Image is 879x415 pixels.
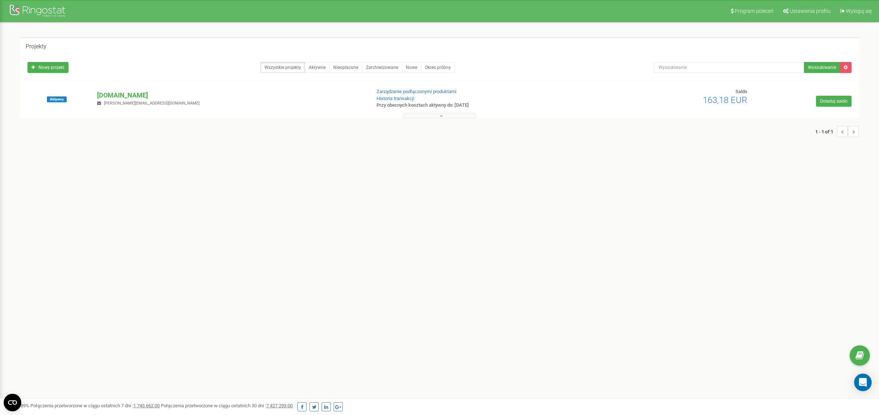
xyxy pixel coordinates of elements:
a: Nowy projekt [27,62,68,73]
a: Zarchiwizowane [362,62,402,73]
span: Wyloguj się [846,8,872,14]
span: 163,18 EUR [703,95,747,105]
a: Wszystkie projekty [260,62,305,73]
button: Wyszukiwanie [804,62,840,73]
div: Open Intercom Messenger [854,374,872,391]
p: [DOMAIN_NAME] [97,91,364,100]
span: 1 - 1 of 1 [815,126,837,137]
a: Zarządzanie podłączonymi produktami [377,89,456,94]
span: [PERSON_NAME][EMAIL_ADDRESS][DOMAIN_NAME] [104,101,200,106]
span: Ustawienia profilu [790,8,831,14]
u: 7 427 293,00 [266,403,293,408]
p: Przy obecnych kosztach aktywny do: [DATE] [377,102,574,109]
a: Historia transakcji [377,96,414,101]
a: Nieopłacone [329,62,362,73]
a: Doładuj saldo [816,96,852,107]
span: Saldo [735,89,747,94]
h5: Projekty [26,43,47,50]
a: Okres próbny [421,62,455,73]
nav: ... [815,119,859,144]
a: Nowe [402,62,421,73]
u: 1 745 662,00 [133,403,160,408]
span: Połączenia przetworzone w ciągu ostatnich 30 dni : [161,403,293,408]
input: Wyszukiwanie [654,62,804,73]
span: Połączenia przetworzone w ciągu ostatnich 7 dni : [30,403,160,408]
span: Program poleceń [735,8,774,14]
a: Aktywne [305,62,330,73]
span: Aktywny [47,96,67,102]
button: Open CMP widget [4,394,21,411]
